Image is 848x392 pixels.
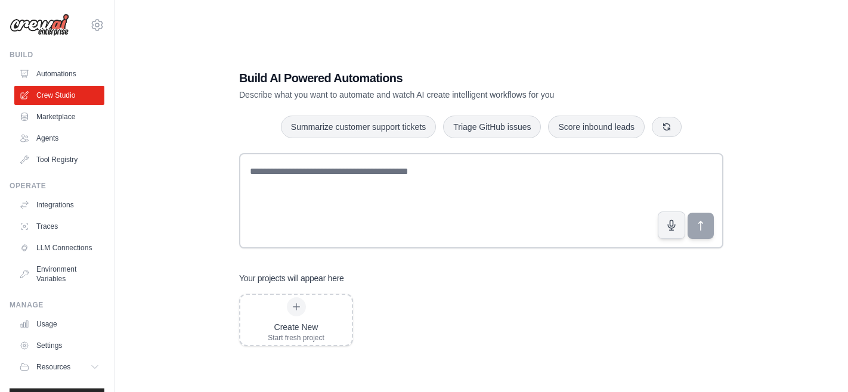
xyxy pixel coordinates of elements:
a: Marketplace [14,107,104,126]
button: Score inbound leads [548,116,645,138]
div: Create New [268,321,324,333]
div: Manage [10,300,104,310]
h3: Your projects will appear here [239,272,344,284]
div: Start fresh project [268,333,324,343]
a: Crew Studio [14,86,104,105]
div: Operate [10,181,104,191]
div: Build [10,50,104,60]
a: Agents [14,129,104,148]
button: Resources [14,357,104,377]
a: Settings [14,336,104,355]
button: Click to speak your automation idea [658,211,685,239]
a: Usage [14,315,104,334]
button: Summarize customer support tickets [281,116,436,138]
img: Logo [10,14,69,36]
button: Get new suggestions [652,117,682,137]
h1: Build AI Powered Automations [239,70,640,86]
a: LLM Connections [14,238,104,257]
span: Resources [36,362,70,372]
a: Tool Registry [14,150,104,169]
a: Environment Variables [14,260,104,288]
a: Integrations [14,195,104,214]
p: Describe what you want to automate and watch AI create intelligent workflows for you [239,89,640,101]
a: Traces [14,217,104,236]
button: Triage GitHub issues [443,116,541,138]
a: Automations [14,64,104,83]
